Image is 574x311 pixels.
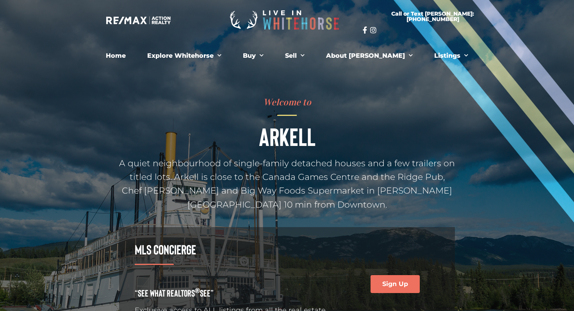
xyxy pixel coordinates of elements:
[279,48,310,64] a: Sell
[320,48,419,64] a: About [PERSON_NAME]
[100,48,132,64] a: Home
[135,243,343,256] h3: MLS Concierge
[135,288,343,298] h4: “See What REALTORS See”
[428,48,474,64] a: Listings
[195,286,200,295] sup: ®
[141,48,227,64] a: Explore Whitehorse
[237,48,269,64] a: Buy
[363,6,503,27] a: Call or Text [PERSON_NAME]: [PHONE_NUMBER]
[119,156,455,211] p: A quiet neighbourhood of single-family detached houses and a few trailers on titled lots. Arkell ...
[382,281,408,287] span: Sign Up
[372,11,493,22] span: Call or Text [PERSON_NAME]: [PHONE_NUMBER]
[119,124,455,149] h1: Arkell
[72,48,502,64] nav: Menu
[119,98,455,107] h4: Welcome to
[371,275,420,293] a: Sign Up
